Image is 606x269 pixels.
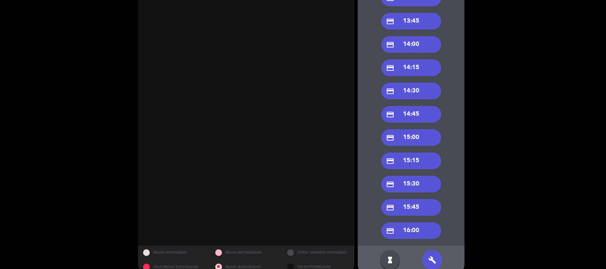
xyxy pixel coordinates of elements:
div: 14:15 [381,60,441,76]
div: 13:45 [381,13,441,30]
i: credit_card [386,227,395,235]
div: 15:45 [381,199,441,216]
div: MESAS RESTRINGIDAS [210,246,283,260]
div: OTROS TAMAÑOS DIPONIBLES [282,246,354,260]
i: credit_card [386,17,395,26]
i: credit_card [386,41,395,49]
i: credit_card [386,64,395,72]
i: credit_card [386,157,395,165]
div: MESAS DISPONIBLES [138,246,210,260]
i: credit_card [386,87,395,95]
i: credit_card [386,110,395,119]
i: build [428,256,436,264]
div: 14:45 [381,106,441,123]
div: 15:00 [381,129,441,146]
i: credit_card [386,134,395,142]
div: 14:30 [381,83,441,99]
div: 15:15 [381,153,441,169]
div: 15:30 [381,176,441,193]
i: hourglass_full [386,256,394,264]
div: 14:00 [381,36,441,53]
i: credit_card [386,180,395,189]
div: 16:00 [381,222,441,239]
i: credit_card [386,203,395,212]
